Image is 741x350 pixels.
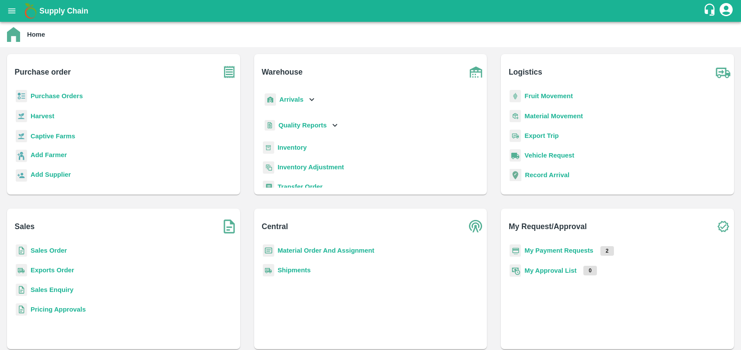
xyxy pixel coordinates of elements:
img: home [7,27,20,42]
img: central [465,216,487,237]
img: soSales [218,216,240,237]
a: Inventory Adjustment [278,164,344,171]
div: Quality Reports [263,117,340,134]
a: Add Supplier [31,170,71,182]
div: account of current user [718,2,734,20]
p: 2 [600,246,614,256]
a: My Payment Requests [524,247,593,254]
img: whArrival [265,93,276,106]
img: qualityReport [265,120,275,131]
img: logo [22,2,39,20]
img: warehouse [465,61,487,83]
a: Add Farmer [31,150,67,162]
button: open drawer [2,1,22,21]
img: reciept [16,90,27,103]
img: delivery [510,130,521,142]
img: harvest [16,130,27,143]
img: whInventory [263,141,274,154]
a: Transfer Order [278,183,323,190]
a: Purchase Orders [31,93,83,100]
b: Add Supplier [31,171,71,178]
img: purchase [218,61,240,83]
p: 0 [583,266,597,275]
a: My Approval List [524,267,576,274]
a: Sales Order [31,247,67,254]
div: customer-support [703,3,718,19]
a: Exports Order [31,267,74,274]
b: Home [27,31,45,38]
img: centralMaterial [263,244,274,257]
img: truck [712,61,734,83]
b: Arrivals [279,96,303,103]
b: Purchase order [15,66,71,78]
img: check [712,216,734,237]
img: shipments [263,264,274,277]
a: Material Order And Assignment [278,247,375,254]
b: Central [262,220,288,233]
img: material [510,110,521,123]
img: sales [16,303,27,316]
img: supplier [16,169,27,182]
b: Warehouse [262,66,303,78]
a: Fruit Movement [524,93,573,100]
img: farmer [16,150,27,162]
div: Arrivals [263,90,317,110]
a: Vehicle Request [524,152,574,159]
b: Add Farmer [31,151,67,158]
a: Inventory [278,144,307,151]
img: inventory [263,161,274,174]
a: Material Movement [524,113,583,120]
a: Supply Chain [39,5,703,17]
img: payment [510,244,521,257]
a: Record Arrival [525,172,569,178]
a: Shipments [278,267,311,274]
b: Sales [15,220,35,233]
img: sales [16,284,27,296]
b: Quality Reports [279,122,327,129]
a: Captive Farms [31,133,75,140]
a: Sales Enquiry [31,286,73,293]
b: Supply Chain [39,7,88,15]
img: whTransfer [263,181,274,193]
img: fruit [510,90,521,103]
a: Pricing Approvals [31,306,86,313]
img: shipments [16,264,27,277]
img: harvest [16,110,27,123]
b: Logistics [509,66,542,78]
img: sales [16,244,27,257]
a: Export Trip [524,132,558,139]
img: recordArrival [510,169,521,181]
a: Harvest [31,113,54,120]
img: approval [510,264,521,277]
b: My Request/Approval [509,220,587,233]
img: vehicle [510,149,521,162]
